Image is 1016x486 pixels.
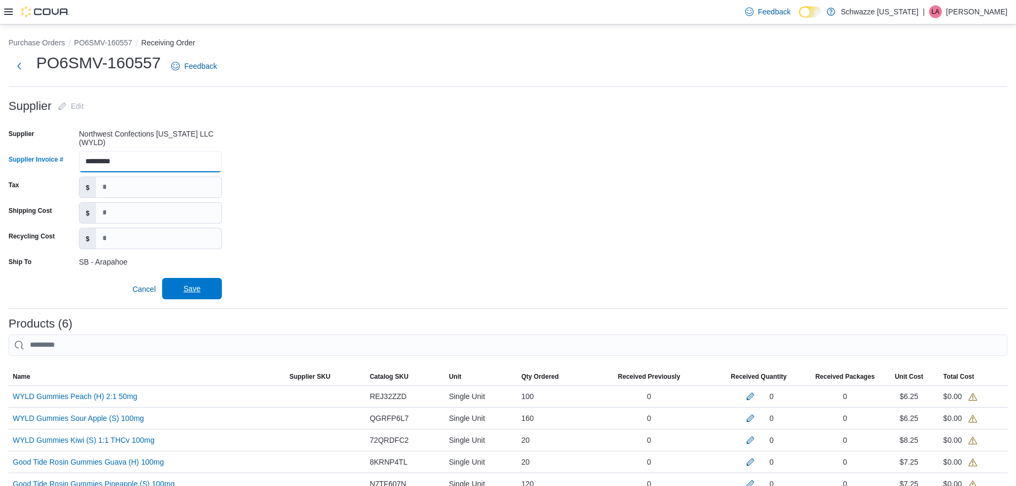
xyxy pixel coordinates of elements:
[811,408,879,429] div: 0
[9,368,285,385] button: Name
[879,451,939,473] div: $7.25
[9,258,31,266] label: Ship To
[445,451,517,473] div: Single Unit
[370,434,409,447] span: 72QRDFC2
[370,372,409,381] span: Catalog SKU
[9,206,52,215] label: Shipping Cost
[79,125,222,147] div: Northwest Confections [US_STATE] LLC (WYLD)
[183,283,201,294] span: Save
[932,5,940,18] span: LA
[943,412,977,425] div: $0.00
[9,232,55,241] label: Recycling Cost
[815,372,875,381] span: Received Packages
[13,412,144,425] a: WYLD Gummies Sour Apple (S) 100mg
[132,284,156,294] span: Cancel
[365,368,445,385] button: Catalog SKU
[74,38,132,47] button: PO6SMV-160557
[591,451,706,473] div: 0
[731,372,787,381] span: Received Quantity
[879,408,939,429] div: $6.25
[879,429,939,451] div: $8.25
[79,228,96,249] label: $
[13,456,164,468] a: Good Tide Rosin Gummies Guava (H) 100mg
[162,278,222,299] button: Save
[923,5,925,18] p: |
[879,386,939,407] div: $6.25
[9,334,1007,356] input: This is a search bar. After typing your query, hit enter to filter the results lower in the page.
[9,55,30,77] button: Next
[141,38,195,47] button: Receiving Order
[290,372,331,381] span: Supplier SKU
[618,372,681,381] span: Received Previously
[54,95,88,117] button: Edit
[445,429,517,451] div: Single Unit
[770,390,774,403] div: 0
[591,429,706,451] div: 0
[517,408,592,429] div: 160
[811,451,879,473] div: 0
[517,451,592,473] div: 20
[591,408,706,429] div: 0
[841,5,918,18] p: Schwazze [US_STATE]
[285,368,365,385] button: Supplier SKU
[741,1,795,22] a: Feedback
[9,38,65,47] button: Purchase Orders
[370,412,409,425] span: QGRFP6L7
[79,177,96,197] label: $
[13,390,137,403] a: WYLD Gummies Peach (H) 2:1 50mg
[9,100,52,113] h3: Supplier
[9,155,63,164] label: Supplier Invoice #
[811,386,879,407] div: 0
[13,434,155,447] a: WYLD Gummies Kiwi (S) 1:1 THCv 100mg
[21,6,69,17] img: Cova
[929,5,942,18] div: Libby Aragon
[445,408,517,429] div: Single Unit
[758,6,790,17] span: Feedback
[770,412,774,425] div: 0
[445,386,517,407] div: Single Unit
[449,372,461,381] span: Unit
[517,429,592,451] div: 20
[184,61,217,71] span: Feedback
[943,390,977,403] div: $0.00
[811,429,879,451] div: 0
[9,317,73,330] h3: Products (6)
[9,130,34,138] label: Supplier
[770,434,774,447] div: 0
[799,6,821,18] input: Dark Mode
[946,5,1007,18] p: [PERSON_NAME]
[36,52,161,74] h1: PO6SMV-160557
[9,37,1007,50] nav: An example of EuiBreadcrumbs
[943,372,974,381] span: Total Cost
[517,386,592,407] div: 100
[71,101,84,111] span: Edit
[370,390,406,403] span: REJ32ZZD
[943,434,977,447] div: $0.00
[770,456,774,468] div: 0
[591,386,706,407] div: 0
[9,181,19,189] label: Tax
[522,372,559,381] span: Qty Ordered
[370,456,407,468] span: 8KRNP4TL
[128,278,160,300] button: Cancel
[943,456,977,468] div: $0.00
[79,203,96,223] label: $
[79,253,222,266] div: SB - Arapahoe
[895,372,923,381] span: Unit Cost
[167,55,221,77] a: Feedback
[13,372,30,381] span: Name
